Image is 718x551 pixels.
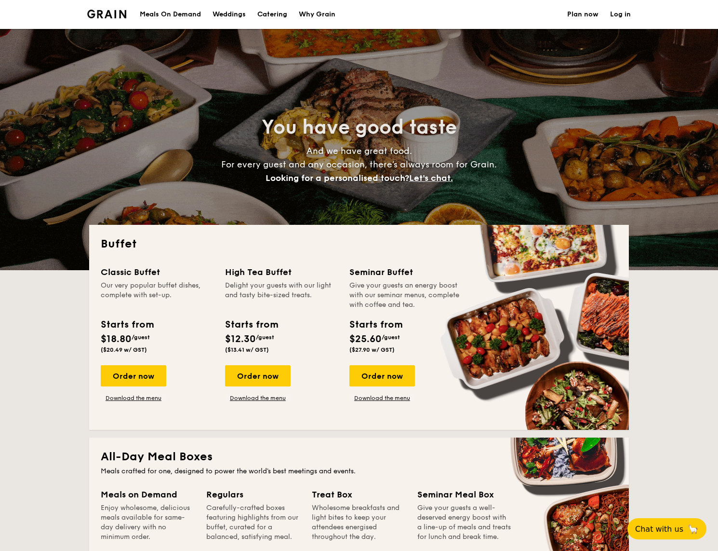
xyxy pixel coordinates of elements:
h2: All-Day Meal Boxes [101,449,617,465]
div: Give your guests a well-deserved energy boost with a line-up of meals and treats for lunch and br... [417,503,511,542]
button: Chat with us🦙 [627,518,706,539]
span: $25.60 [349,333,382,345]
span: And we have great food. For every guest and any occasion, there’s always room for Grain. [221,146,497,183]
div: Starts from [349,317,402,332]
div: High Tea Buffet [225,265,338,279]
div: Treat Box [312,488,406,501]
div: Meals on Demand [101,488,195,501]
span: Chat with us [635,524,683,534]
a: Logotype [87,10,126,18]
span: ($20.49 w/ GST) [101,346,147,353]
span: ($27.90 w/ GST) [349,346,395,353]
div: Delight your guests with our light and tasty bite-sized treats. [225,281,338,310]
span: $12.30 [225,333,256,345]
div: Our very popular buffet dishes, complete with set-up. [101,281,213,310]
div: Starts from [101,317,153,332]
div: Meals crafted for one, designed to power the world's best meetings and events. [101,467,617,476]
span: Looking for a personalised touch? [266,173,409,183]
span: 🦙 [687,523,699,535]
span: ($13.41 w/ GST) [225,346,269,353]
span: Let's chat. [409,173,453,183]
span: /guest [132,334,150,341]
span: /guest [382,334,400,341]
h2: Buffet [101,236,617,252]
div: Wholesome breakfasts and light bites to keep your attendees energised throughout the day. [312,503,406,542]
span: $18.80 [101,333,132,345]
div: Regulars [206,488,300,501]
div: Seminar Buffet [349,265,462,279]
div: Starts from [225,317,278,332]
span: /guest [256,334,274,341]
div: Seminar Meal Box [417,488,511,501]
a: Download the menu [225,394,291,402]
div: Carefully-crafted boxes featuring highlights from our buffet, curated for a balanced, satisfying ... [206,503,300,542]
span: You have good taste [262,116,457,139]
img: Grain [87,10,126,18]
div: Order now [225,365,291,386]
div: Classic Buffet [101,265,213,279]
div: Enjoy wholesome, delicious meals available for same-day delivery with no minimum order. [101,503,195,542]
div: Order now [101,365,166,386]
div: Give your guests an energy boost with our seminar menus, complete with coffee and tea. [349,281,462,310]
a: Download the menu [349,394,415,402]
div: Order now [349,365,415,386]
a: Download the menu [101,394,166,402]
